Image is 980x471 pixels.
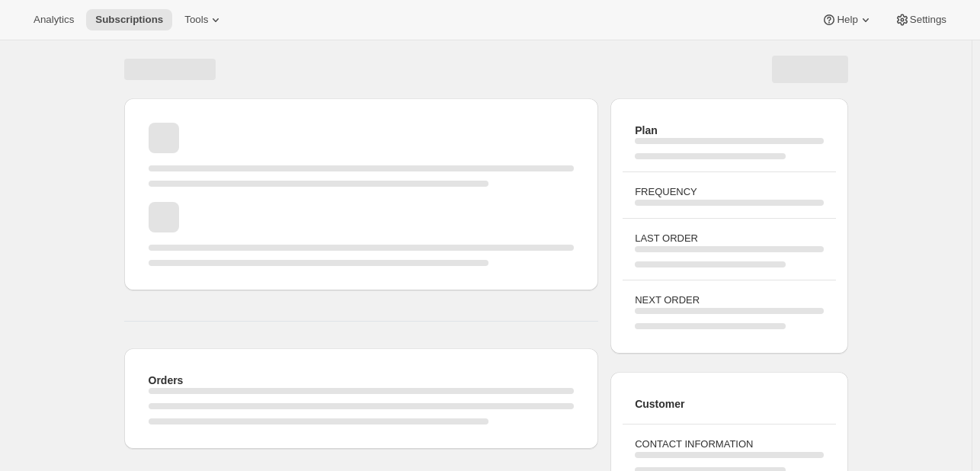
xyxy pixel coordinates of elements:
[34,14,74,26] span: Analytics
[149,373,575,388] h2: Orders
[86,9,172,30] button: Subscriptions
[95,14,163,26] span: Subscriptions
[910,14,946,26] span: Settings
[635,437,823,452] h3: CONTACT INFORMATION
[635,231,823,246] h3: LAST ORDER
[812,9,882,30] button: Help
[635,396,823,412] h2: Customer
[24,9,83,30] button: Analytics
[175,9,232,30] button: Tools
[635,123,823,138] h2: Plan
[886,9,956,30] button: Settings
[635,293,823,308] h3: NEXT ORDER
[184,14,208,26] span: Tools
[635,184,823,200] h3: FREQUENCY
[837,14,857,26] span: Help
